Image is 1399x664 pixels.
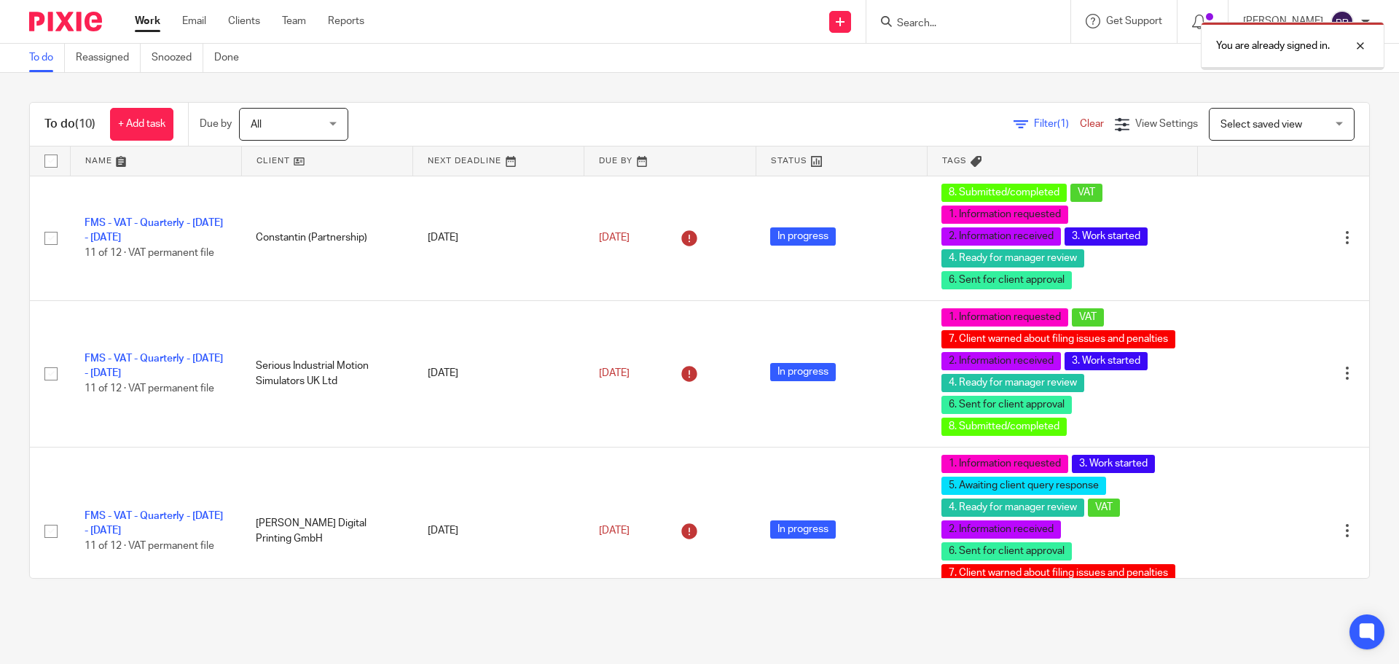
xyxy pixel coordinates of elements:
p: Due by [200,117,232,131]
span: 6. Sent for client approval [941,396,1072,414]
span: 7. Client warned about filing issues and penalties [941,330,1175,348]
td: [DATE] [413,176,584,300]
span: Select saved view [1220,120,1302,130]
span: 1. Information requested [941,206,1068,224]
a: Done [214,44,250,72]
a: Email [182,14,206,28]
span: 4. Ready for manager review [941,249,1084,267]
a: Reassigned [76,44,141,72]
td: Serious Industrial Motion Simulators UK Ltd [241,300,412,447]
span: Tags [942,157,967,165]
span: 5. Awaiting client query response [941,477,1106,495]
span: 11 of 12 · VAT permanent file [85,248,214,258]
span: [DATE] [599,368,630,378]
span: 11 of 12 · VAT permanent file [85,383,214,394]
span: In progress [770,520,836,539]
span: 11 of 12 · VAT permanent file [85,541,214,551]
span: (1) [1057,119,1069,129]
img: svg%3E [1331,10,1354,34]
span: Filter [1034,119,1080,129]
span: VAT [1088,499,1120,517]
span: 8. Submitted/completed [941,184,1067,202]
a: + Add task [110,108,173,141]
span: View Settings [1135,119,1198,129]
span: 1. Information requested [941,455,1068,473]
span: VAT [1072,308,1104,327]
span: In progress [770,363,836,381]
td: [PERSON_NAME] Digital Printing GmbH [241,447,412,615]
a: Clients [228,14,260,28]
span: 8. Submitted/completed [941,418,1067,436]
span: 7. Client warned about filing issues and penalties [941,564,1175,582]
td: Constantin (Partnership) [241,176,412,300]
a: Team [282,14,306,28]
span: 2. Information received [941,352,1061,370]
span: 3. Work started [1065,227,1148,246]
a: FMS - VAT - Quarterly - [DATE] - [DATE] [85,511,223,536]
span: 4. Ready for manager review [941,374,1084,392]
span: [DATE] [599,233,630,243]
span: [DATE] [599,526,630,536]
a: FMS - VAT - Quarterly - [DATE] - [DATE] [85,354,223,378]
td: [DATE] [413,300,584,447]
span: 4. Ready for manager review [941,499,1084,517]
a: Work [135,14,160,28]
span: 6. Sent for client approval [941,271,1072,289]
p: You are already signed in. [1216,39,1330,53]
h1: To do [44,117,95,132]
span: 3. Work started [1072,455,1155,473]
a: Reports [328,14,364,28]
span: All [251,120,262,130]
a: Clear [1080,119,1104,129]
span: 2. Information received [941,227,1061,246]
span: 2. Information received [941,520,1061,539]
img: Pixie [29,12,102,31]
td: [DATE] [413,447,584,615]
span: 6. Sent for client approval [941,542,1072,561]
a: To do [29,44,65,72]
a: FMS - VAT - Quarterly - [DATE] - [DATE] [85,218,223,243]
span: VAT [1070,184,1102,202]
span: 1. Information requested [941,308,1068,327]
span: 3. Work started [1065,352,1148,370]
a: Snoozed [152,44,203,72]
span: In progress [770,227,836,246]
span: (10) [75,118,95,130]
